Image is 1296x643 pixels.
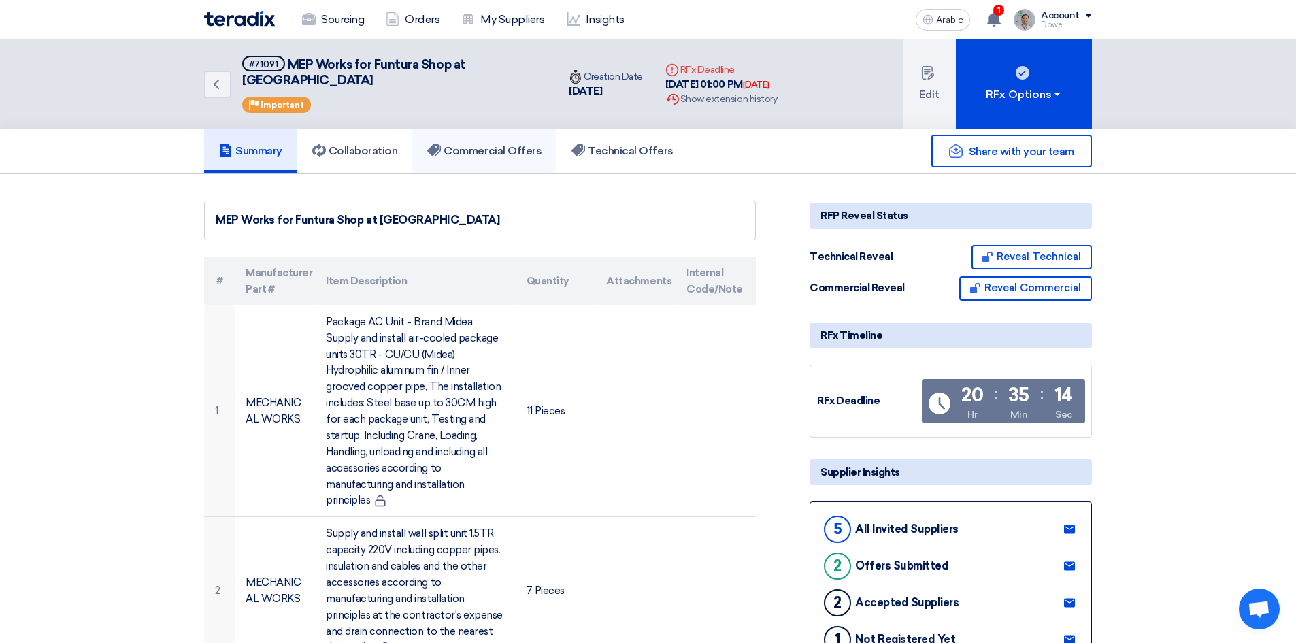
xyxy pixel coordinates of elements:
[527,584,565,597] font: 7 Pieces
[216,214,499,227] font: MEP Works for Funtura Shop at [GEOGRAPHIC_DATA]
[326,316,501,507] font: Package AC Unit - Brand Midea: Supply and install air-cooled package units 30TR - CU/CU (Midea) H...
[586,13,625,26] font: Insights
[1239,589,1280,629] a: Open chat
[997,5,1001,15] font: 1
[444,144,542,157] font: Commercial Offers
[606,275,671,287] font: Attachments
[1040,384,1044,403] font: :
[1041,20,1064,29] font: Dowel
[412,129,556,173] a: Commercial Offers
[326,275,407,287] font: Item Description
[855,523,959,535] font: All Invited Suppliers
[242,57,466,88] font: MEP Works for Funtura Shop at [GEOGRAPHIC_DATA]
[1054,384,1073,406] font: 14
[569,85,602,97] font: [DATE]
[235,144,282,157] font: Summary
[820,329,882,342] font: RFx Timeline
[986,88,1052,101] font: RFx Options
[680,93,777,105] font: Show extension history
[994,384,997,403] font: :
[321,13,364,26] font: Sourcing
[556,5,635,35] a: Insights
[855,559,948,572] font: Offers Submitted
[242,56,542,89] h5: MEP Works for Funtura Shop at Al-Ahsa Mall
[969,145,1074,158] font: Share with your team
[919,88,940,101] font: Edit
[204,11,275,27] img: Teradix logo
[215,405,218,417] font: 1
[246,576,301,605] font: MECHANICAL WORKS
[1014,9,1035,31] img: IMG_1753965247717.jpg
[405,13,439,26] font: Orders
[215,584,220,597] font: 2
[833,557,842,575] font: 2
[246,267,312,295] font: Manufacturer Part #
[820,466,900,478] font: Supplier Insights
[527,405,565,417] font: 11 Pieces
[810,282,905,294] font: Commercial Reveal
[959,276,1092,301] button: Reveal Commercial
[967,409,977,421] font: Hr
[556,129,688,173] a: Technical Offers
[204,129,297,173] a: Summary
[833,520,842,538] font: 5
[297,129,413,173] a: Collaboration
[680,64,735,76] font: RFx Deadline
[1008,384,1029,406] font: 35
[833,593,842,612] font: 2
[246,397,301,425] font: MECHANICAL WORKS
[584,71,643,82] font: Creation Date
[686,267,743,295] font: Internal Code/Note
[249,59,278,69] font: #71091
[665,78,743,90] font: [DATE] 01:00 PM
[956,39,1092,129] button: RFx Options
[936,14,963,26] font: Arabic
[1041,10,1080,21] font: Account
[450,5,555,35] a: My Suppliers
[216,275,223,287] font: #
[984,282,1081,294] font: Reveal Commercial
[961,384,983,406] font: 20
[527,275,569,287] font: Quantity
[916,9,970,31] button: Arabic
[291,5,375,35] a: Sourcing
[588,144,673,157] font: Technical Offers
[743,80,769,90] font: [DATE]
[329,144,398,157] font: Collaboration
[820,210,908,222] font: RFP Reveal Status
[997,250,1081,263] font: Reveal Technical
[1010,409,1028,421] font: Min
[480,13,544,26] font: My Suppliers
[855,596,959,609] font: Accepted Suppliers
[1055,409,1072,421] font: Sec
[817,395,880,407] font: RFx Deadline
[261,100,304,110] font: Important
[375,5,450,35] a: Orders
[810,250,893,263] font: Technical Reveal
[971,245,1092,269] button: Reveal Technical
[903,39,956,129] button: Edit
